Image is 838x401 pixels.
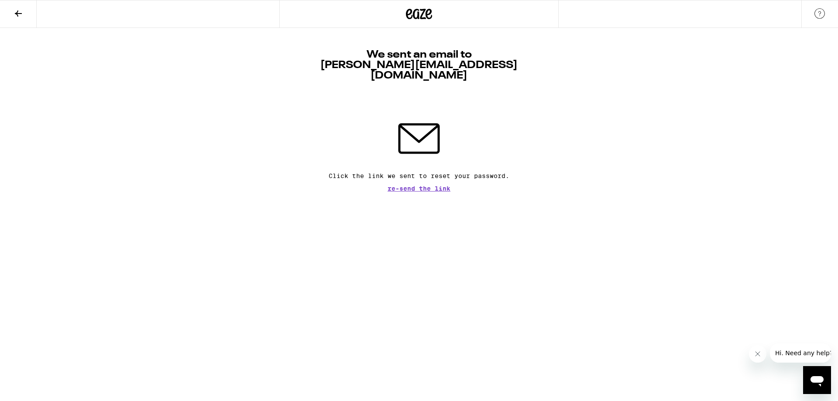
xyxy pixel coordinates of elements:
[803,366,831,394] iframe: Button to launch messaging window
[329,172,509,179] p: Click the link we sent to reset your password.
[302,50,536,81] h1: We sent an email to [PERSON_NAME][EMAIL_ADDRESS][DOMAIN_NAME]
[749,345,766,363] iframe: Close message
[388,185,450,192] button: Re-send the link
[770,343,831,363] iframe: Message from company
[5,6,63,13] span: Hi. Need any help?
